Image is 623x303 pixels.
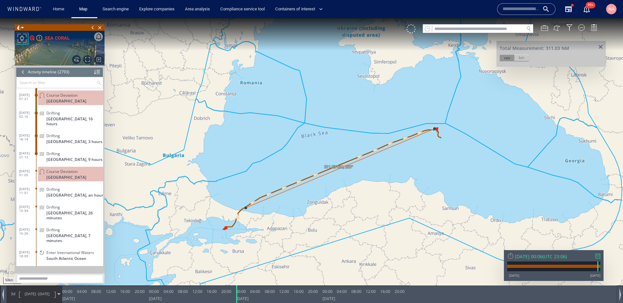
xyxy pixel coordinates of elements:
[583,5,591,13] div: Notification center
[586,2,595,8] span: 99+
[500,27,603,33] div: Total Measurement: 311.03 NM
[591,6,597,13] div: Legend
[62,267,72,278] div: 00:00
[323,267,333,278] div: 00:00
[137,4,177,15] a: Explore companies
[19,187,36,194] span: [DATE] 15:54
[50,4,67,15] a: Home
[19,133,36,141] span: [DATE] 21:13
[395,267,405,278] div: 20:00
[3,252,48,257] div: [GEOGRAPHIC_DATA]
[366,267,376,278] div: 12:00
[579,1,594,17] button: 99+
[149,278,162,285] div: [DATE]
[46,215,103,225] span: [GEOGRAPHIC_DATA], 7 minutes
[509,255,519,260] div: [DATE]
[36,17,42,23] div: Moderate risk
[19,146,103,164] dl: [DATE] 01:05Course Deviation[GEOGRAPHIC_DATA]
[566,6,573,13] div: Filter
[29,17,35,23] div: Nadav D Compli defined risk: high risk
[46,80,86,85] span: [GEOGRAPHIC_DATA]
[294,267,304,278] div: 16:00
[553,6,560,13] button: Create an AOI.
[62,278,75,285] div: [DATE]
[250,267,260,278] div: 04:00
[46,169,60,174] span: Drifting
[46,139,103,144] span: [GEOGRAPHIC_DATA], 9 hours
[3,259,21,266] div: 50km
[91,267,101,278] div: 08:00
[19,232,36,240] span: [DATE] 18:09
[15,6,104,265] div: SEA CORALActivity timeline(2793)Search or filter
[221,267,231,278] div: 20:00
[578,6,585,13] div: Map Display
[120,267,130,278] div: 16:00
[19,128,103,146] dl: [DATE] 21:13Drifting[GEOGRAPHIC_DATA], 9 hours
[19,227,103,245] dl: [DATE] 18:09Enter International WatersSouth Atlantic Ocean
[77,267,87,278] div: 04:00
[515,235,543,241] div: [DATE] 00:06
[566,235,567,241] span: )
[236,267,244,285] div: Time: Fri Aug 29 2025 00:06:44 GMT+0100 (British Summer Time)
[265,267,275,278] div: 08:00
[149,267,159,278] div: 00:00
[182,4,213,15] a: Area analysis
[8,273,18,278] span: Path Length
[19,209,36,217] span: [DATE] 16:26
[507,235,600,241] div: [DATE] 00:06(UTC 23:06)
[351,267,361,278] div: 08:00
[308,267,318,278] div: 20:00
[19,75,36,82] span: [DATE] 01:21
[19,151,36,159] span: [DATE] 01:05
[323,278,335,285] div: [DATE]
[164,267,174,278] div: 04:00
[106,267,116,278] div: 12:00
[46,92,60,97] span: Drifting
[595,274,618,298] iframe: Chat
[46,115,60,120] span: Drifting
[544,235,566,241] span: UTC 23:06
[19,92,36,100] span: [DATE] 02:16
[77,4,92,15] a: Map
[275,6,323,13] span: Containers of interest
[74,4,95,15] button: Map
[19,115,36,123] span: [DATE] 18:14
[500,37,514,43] div: nm
[48,4,69,15] button: Home
[207,267,217,278] div: 16:00
[46,192,103,202] span: [GEOGRAPHIC_DATA], 26 minutes
[46,187,60,191] span: Drifting
[100,4,131,15] a: Search engine
[178,267,188,278] div: 08:00
[46,175,103,179] span: [GEOGRAPHIC_DATA], an hour
[19,169,36,176] span: [DATE] 11:51
[45,16,70,24] div: SEA CORAL
[19,182,103,205] dl: [DATE] 15:54Drifting[GEOGRAPHIC_DATA], 26 minutes
[541,6,548,13] div: Map Tools
[218,4,267,15] a: Compliance service tool
[514,36,529,43] div: km
[19,164,103,182] dl: [DATE] 11:51Drifting[GEOGRAPHIC_DATA], an hour
[46,121,103,126] span: [GEOGRAPHIC_DATA], 3 hours
[46,75,78,79] span: Course Deviation
[19,70,103,88] dl: [DATE] 01:21Course Deviation[GEOGRAPHIC_DATA]
[543,235,544,241] span: (
[29,16,70,24] a: SEA CORAL
[273,4,328,15] button: Containers of interest
[46,151,78,156] span: Course Deviation
[46,157,86,162] span: [GEOGRAPHIC_DATA]
[590,255,600,260] div: [DATE]
[46,98,103,108] span: [GEOGRAPHIC_DATA], 16 hours
[192,267,202,278] div: 12:00
[19,205,103,227] dl: [DATE] 16:26Drifting[GEOGRAPHIC_DATA], 7 minutes
[407,6,416,15] div: Click to show unselected vessels
[58,49,69,59] div: (2793)
[7,268,62,284] div: 3d[DATE] -[DATE]
[28,49,56,59] div: Activity timeline
[46,232,94,237] span: Enter International Waters
[507,234,514,241] div: Reset Time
